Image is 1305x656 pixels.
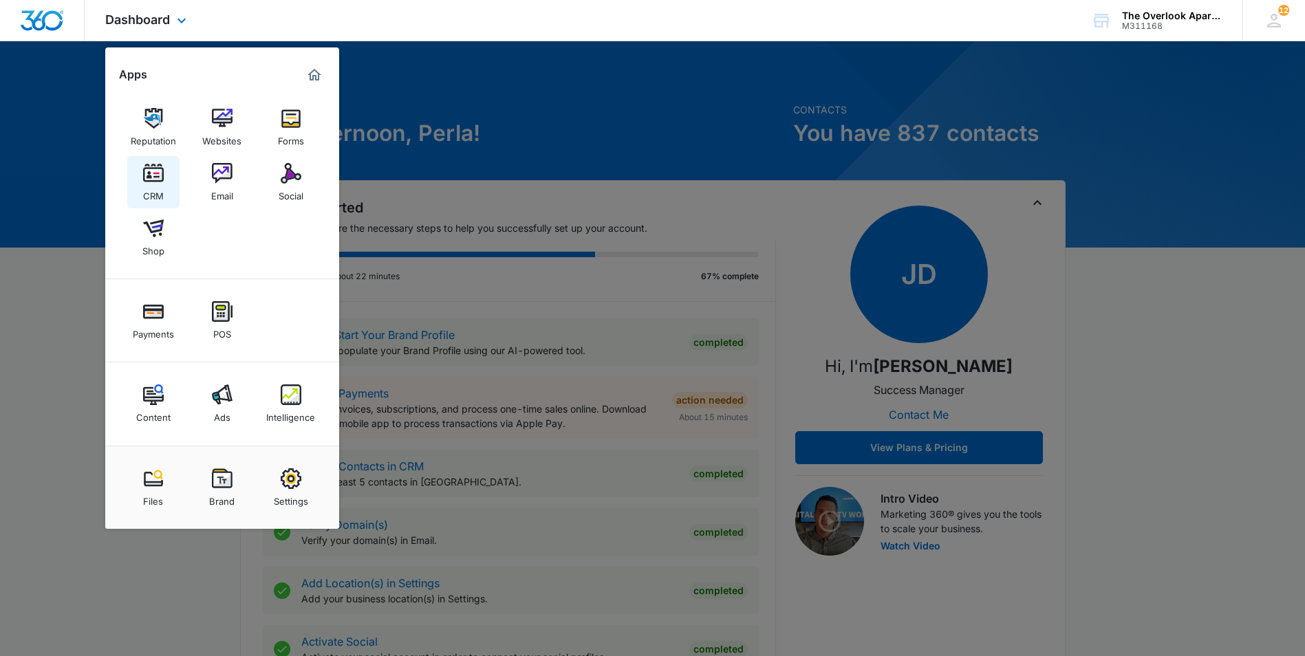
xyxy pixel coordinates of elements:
div: Forms [278,129,304,146]
a: Shop [127,211,180,263]
a: Payments [127,294,180,347]
a: Settings [265,461,317,514]
div: Content [136,405,171,423]
span: 12 [1278,5,1289,16]
a: Intelligence [265,378,317,430]
div: Shop [142,239,164,256]
div: Reputation [131,129,176,146]
div: Payments [133,322,174,340]
a: Websites [196,101,248,153]
div: Settings [274,489,308,507]
a: Ads [196,378,248,430]
span: Dashboard [105,12,170,27]
div: POS [213,322,231,340]
h2: Apps [119,68,147,81]
a: Marketing 360® Dashboard [303,64,325,86]
div: Brand [209,489,235,507]
a: POS [196,294,248,347]
div: Files [143,489,163,507]
a: Social [265,156,317,208]
div: Websites [202,129,241,146]
div: account name [1122,10,1222,21]
a: CRM [127,156,180,208]
div: Email [211,184,233,201]
a: Forms [265,101,317,153]
div: account id [1122,21,1222,31]
div: Ads [214,405,230,423]
a: Files [127,461,180,514]
a: Brand [196,461,248,514]
a: Email [196,156,248,208]
div: Social [279,184,303,201]
div: Intelligence [266,405,315,423]
a: Content [127,378,180,430]
div: notifications count [1278,5,1289,16]
a: Reputation [127,101,180,153]
div: CRM [143,184,164,201]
